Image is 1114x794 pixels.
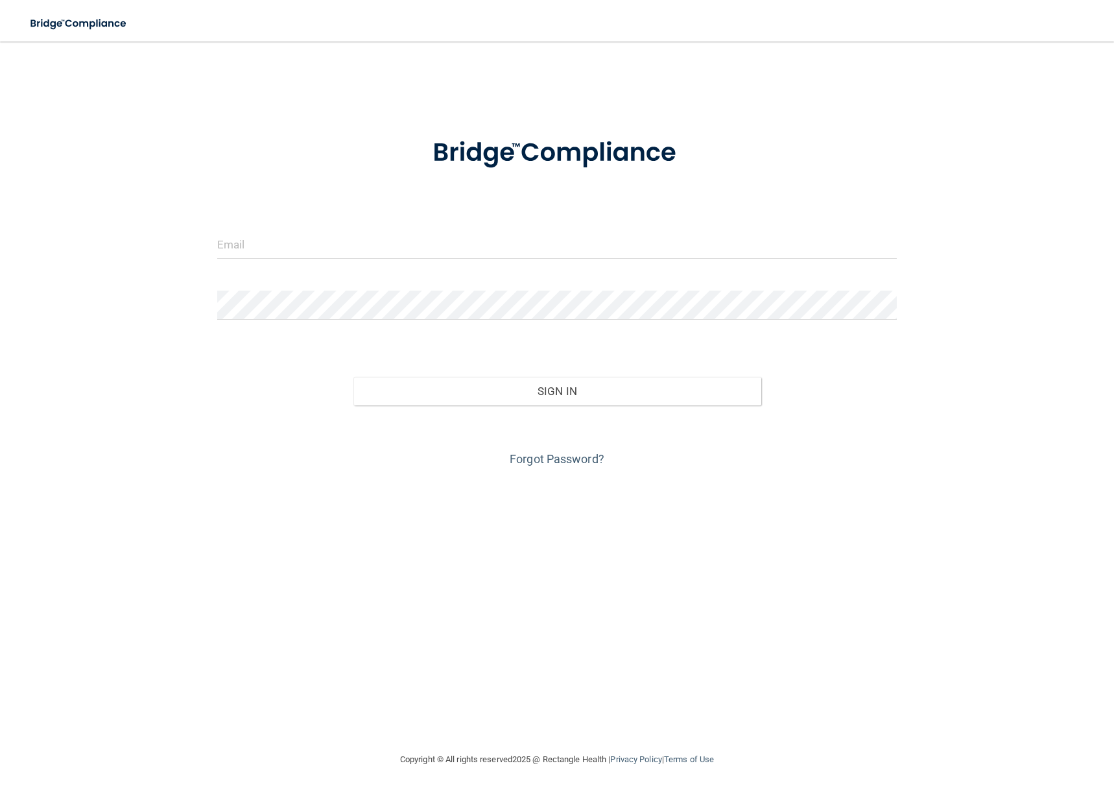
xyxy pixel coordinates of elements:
[353,377,761,405] button: Sign In
[320,739,794,780] div: Copyright © All rights reserved 2025 @ Rectangle Health | |
[19,10,139,37] img: bridge_compliance_login_screen.278c3ca4.svg
[217,230,897,259] input: Email
[510,452,604,466] a: Forgot Password?
[406,119,708,187] img: bridge_compliance_login_screen.278c3ca4.svg
[610,754,661,764] a: Privacy Policy
[664,754,714,764] a: Terms of Use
